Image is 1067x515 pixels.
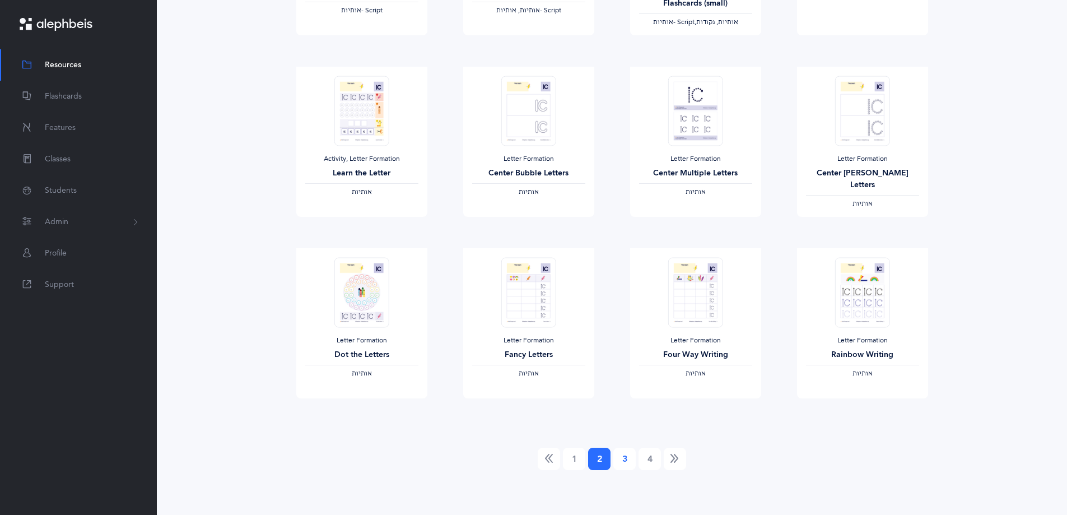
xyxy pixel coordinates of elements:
[806,155,919,164] div: Letter Formation
[563,448,585,470] a: 1
[519,369,539,377] span: ‫אותיות‬
[668,257,723,327] img: Four_way_writing_-_Script_thumbnail_1658974425.png
[806,336,919,345] div: Letter Formation
[472,6,585,15] div: - Script
[472,336,585,345] div: Letter Formation
[45,154,71,165] span: Classes
[501,257,556,327] img: Fancy_letters__-Script_thumbnail_1658974392.png
[305,349,418,361] div: Dot the Letters
[696,18,738,26] span: ‫אותיות, נקודות‬
[352,188,372,196] span: ‫אותיות‬
[519,188,539,196] span: ‫אותיות‬
[45,122,76,134] span: Features
[472,155,585,164] div: Letter Formation
[305,6,418,15] div: - Script
[639,168,752,179] div: Center Multiple Letters
[835,257,889,327] img: Rainbow_writing_-Script_thumbnail_1658974498.png
[686,369,706,377] span: ‫אותיות‬
[835,76,889,146] img: Center_Stamper_Letters__-Script_thumbnail_1658974795.png
[45,59,81,71] span: Resources
[588,448,611,470] a: 2
[472,349,585,361] div: Fancy Letters
[639,336,752,345] div: Letter Formation
[653,18,673,26] span: ‫אותיות‬
[352,369,372,377] span: ‫אותיות‬
[538,448,560,470] a: Previous
[45,216,68,228] span: Admin
[305,155,418,164] div: Activity, Letter Formation
[472,168,585,179] div: Center Bubble Letters
[639,448,661,470] a: 4
[45,91,82,103] span: Flashcards
[639,155,752,164] div: Letter Formation
[673,18,696,26] span: - Script,
[613,448,636,470] a: 3
[852,369,873,377] span: ‫אותיות‬
[305,168,418,179] div: Learn the Letter
[852,199,873,207] span: ‫אותיות‬
[496,6,540,14] span: ‫אותיות, אותיות‬
[305,336,418,345] div: Letter Formation
[45,279,74,291] span: Support
[686,188,706,196] span: ‫אותיות‬
[668,76,723,146] img: Center_Multiple_Letters__-Script_thumbnail_1658974317.png
[334,257,389,327] img: Dot_the_letters__-Script_thumbnail_1658974356.png
[806,168,919,191] div: Center [PERSON_NAME] Letters
[45,185,77,197] span: Students
[1011,459,1054,502] iframe: Drift Widget Chat Controller
[501,76,556,146] img: Center_Bubble_Letters_-Script_thumbnail_1658974775.png
[806,349,919,361] div: Rainbow Writing
[334,76,389,146] img: Learn_the_letter_-_Script_thumbnail_1658974463.png
[341,6,361,14] span: ‫אותיות‬
[639,349,752,361] div: Four Way Writing
[45,248,67,259] span: Profile
[664,448,686,470] a: Next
